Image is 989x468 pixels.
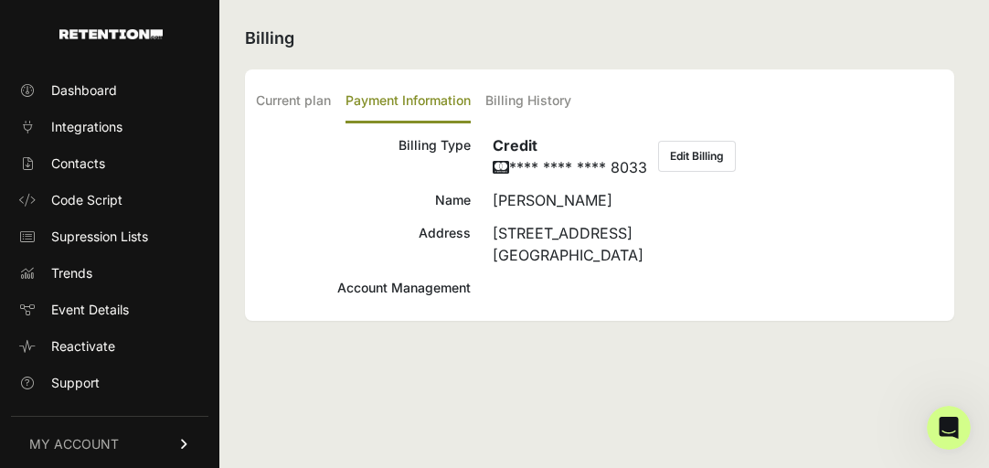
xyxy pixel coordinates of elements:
[51,301,129,319] span: Event Details
[11,112,208,142] a: Integrations
[485,80,571,123] label: Billing History
[11,186,208,215] a: Code Script
[51,191,122,209] span: Code Script
[493,222,943,266] div: [STREET_ADDRESS] [GEOGRAPHIC_DATA]
[658,141,736,172] button: Edit Billing
[11,295,208,324] a: Event Details
[29,435,119,453] span: MY ACCOUNT
[51,118,122,136] span: Integrations
[256,80,331,123] label: Current plan
[51,81,117,100] span: Dashboard
[256,222,471,266] div: Address
[11,259,208,288] a: Trends
[927,406,971,450] iframe: Intercom live chat
[11,222,208,251] a: Supression Lists
[493,189,943,211] div: [PERSON_NAME]
[51,228,148,246] span: Supression Lists
[256,277,471,299] div: Account Management
[59,29,163,39] img: Retention.com
[256,134,471,178] div: Billing Type
[51,264,92,282] span: Trends
[51,337,115,356] span: Reactivate
[256,189,471,211] div: Name
[245,26,954,51] h2: Billing
[11,368,208,398] a: Support
[11,76,208,105] a: Dashboard
[51,374,100,392] span: Support
[11,149,208,178] a: Contacts
[51,154,105,173] span: Contacts
[11,332,208,361] a: Reactivate
[346,80,471,123] label: Payment Information
[493,134,647,156] h6: Credit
